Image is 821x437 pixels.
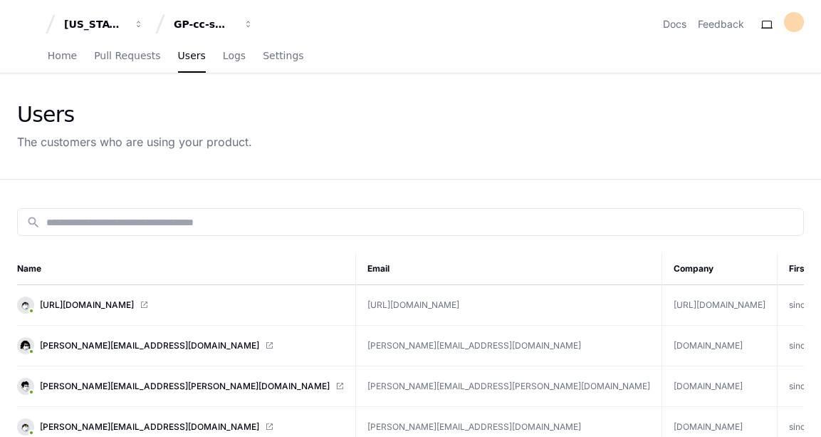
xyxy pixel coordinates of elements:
a: Settings [263,40,303,73]
a: Pull Requests [94,40,160,73]
a: [PERSON_NAME][EMAIL_ADDRESS][DOMAIN_NAME] [17,418,344,436]
div: GP-cc-sml-apps [174,17,235,31]
span: [PERSON_NAME][EMAIL_ADDRESS][PERSON_NAME][DOMAIN_NAME] [40,381,330,392]
td: [DOMAIN_NAME] [662,326,778,366]
button: [US_STATE] Pacific [58,11,150,37]
a: Docs [663,17,686,31]
td: [PERSON_NAME][EMAIL_ADDRESS][PERSON_NAME][DOMAIN_NAME] [356,366,662,407]
td: [URL][DOMAIN_NAME] [662,285,778,326]
img: 16.svg [19,339,32,352]
span: [URL][DOMAIN_NAME] [40,299,134,311]
th: Email [356,253,662,285]
button: GP-cc-sml-apps [168,11,259,37]
span: Users [178,51,206,60]
th: Company [662,253,778,285]
img: 8.svg [19,420,32,433]
a: Logs [223,40,246,73]
span: [PERSON_NAME][EMAIL_ADDRESS][DOMAIN_NAME] [40,340,259,351]
span: [PERSON_NAME][EMAIL_ADDRESS][DOMAIN_NAME] [40,421,259,433]
span: Settings [263,51,303,60]
div: Users [17,102,252,128]
td: [PERSON_NAME][EMAIL_ADDRESS][DOMAIN_NAME] [356,326,662,366]
td: [URL][DOMAIN_NAME] [356,285,662,326]
div: The customers who are using your product. [17,133,252,150]
a: [PERSON_NAME][EMAIL_ADDRESS][DOMAIN_NAME] [17,337,344,354]
a: [PERSON_NAME][EMAIL_ADDRESS][PERSON_NAME][DOMAIN_NAME] [17,378,344,395]
button: Feedback [698,17,744,31]
a: Home [48,40,77,73]
img: 8.svg [19,298,32,312]
span: Logs [223,51,246,60]
a: [URL][DOMAIN_NAME] [17,297,344,314]
img: 5.svg [19,379,32,393]
th: Name [17,253,356,285]
div: [US_STATE] Pacific [64,17,125,31]
td: [DOMAIN_NAME] [662,366,778,407]
span: Home [48,51,77,60]
span: Pull Requests [94,51,160,60]
mat-icon: search [26,215,41,230]
a: Users [178,40,206,73]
